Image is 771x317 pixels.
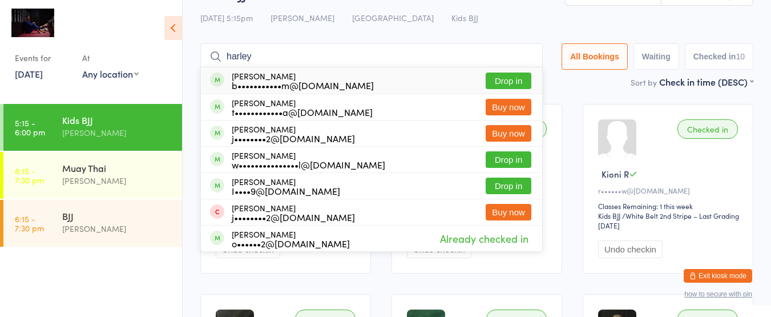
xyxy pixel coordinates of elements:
time: 5:15 - 6:00 pm [15,118,45,137]
button: Waiting [633,43,679,70]
div: Check in time (DESC) [659,75,753,88]
time: 6:15 - 7:30 pm [15,214,44,232]
label: Sort by [631,77,657,88]
div: [PERSON_NAME] [232,230,350,248]
div: Events for [15,49,71,67]
button: Drop in [486,178,531,194]
div: j••••••••2@[DOMAIN_NAME] [232,134,355,143]
button: Buy now [486,204,531,220]
span: [PERSON_NAME] [271,12,334,23]
div: [PERSON_NAME] [232,98,373,117]
div: o••••••2@[DOMAIN_NAME] [232,239,350,248]
span: [DATE] 5:15pm [200,12,253,23]
a: 6:15 -7:30 pmMuay Thai[PERSON_NAME] [3,152,182,199]
span: Already checked in [437,228,531,248]
div: j••••••••2@[DOMAIN_NAME] [232,212,355,222]
time: 6:15 - 7:30 pm [15,166,44,184]
button: how to secure with pin [684,290,752,298]
div: r••••••w@[DOMAIN_NAME] [598,186,741,195]
span: [GEOGRAPHIC_DATA] [352,12,434,23]
div: w•••••••••••••••l@[DOMAIN_NAME] [232,160,385,169]
a: 5:15 -6:00 pmKids BJJ[PERSON_NAME] [3,104,182,151]
a: 6:15 -7:30 pmBJJ[PERSON_NAME] [3,200,182,247]
input: Search [200,43,543,70]
div: [PERSON_NAME] [62,174,172,187]
div: Any location [82,67,139,80]
span: / White Belt 2nd Stripe – Last Grading [DATE] [598,211,739,230]
button: Checked in10 [685,43,753,70]
button: All Bookings [562,43,628,70]
div: I••••9@[DOMAIN_NAME] [232,186,340,195]
button: Buy now [486,125,531,142]
div: t••••••••••••a@[DOMAIN_NAME] [232,107,373,117]
div: [PERSON_NAME] [62,222,172,235]
span: Kioni R [602,168,629,180]
div: [PERSON_NAME] [62,126,172,139]
span: Kids BJJ [451,12,478,23]
button: Buy now [486,99,531,115]
button: Drop in [486,73,531,89]
div: Classes Remaining: 1 this week [598,201,741,211]
div: BJJ [62,210,172,222]
div: Kids BJJ [62,114,172,126]
div: [PERSON_NAME] [232,151,385,169]
button: Drop in [486,151,531,168]
div: Muay Thai [62,162,172,174]
img: Maryborough Martial Arts Academy [11,9,54,37]
div: Checked in [677,119,738,139]
button: Exit kiosk mode [684,269,752,283]
div: Kids BJJ [598,211,620,220]
div: [PERSON_NAME] [232,71,374,90]
div: [PERSON_NAME] [232,125,355,143]
div: [PERSON_NAME] [232,177,340,195]
div: At [82,49,139,67]
div: 10 [736,52,745,61]
a: [DATE] [15,67,43,80]
div: [PERSON_NAME] [232,203,355,222]
div: b•••••••••••m@[DOMAIN_NAME] [232,81,374,90]
button: Undo checkin [598,240,663,258]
